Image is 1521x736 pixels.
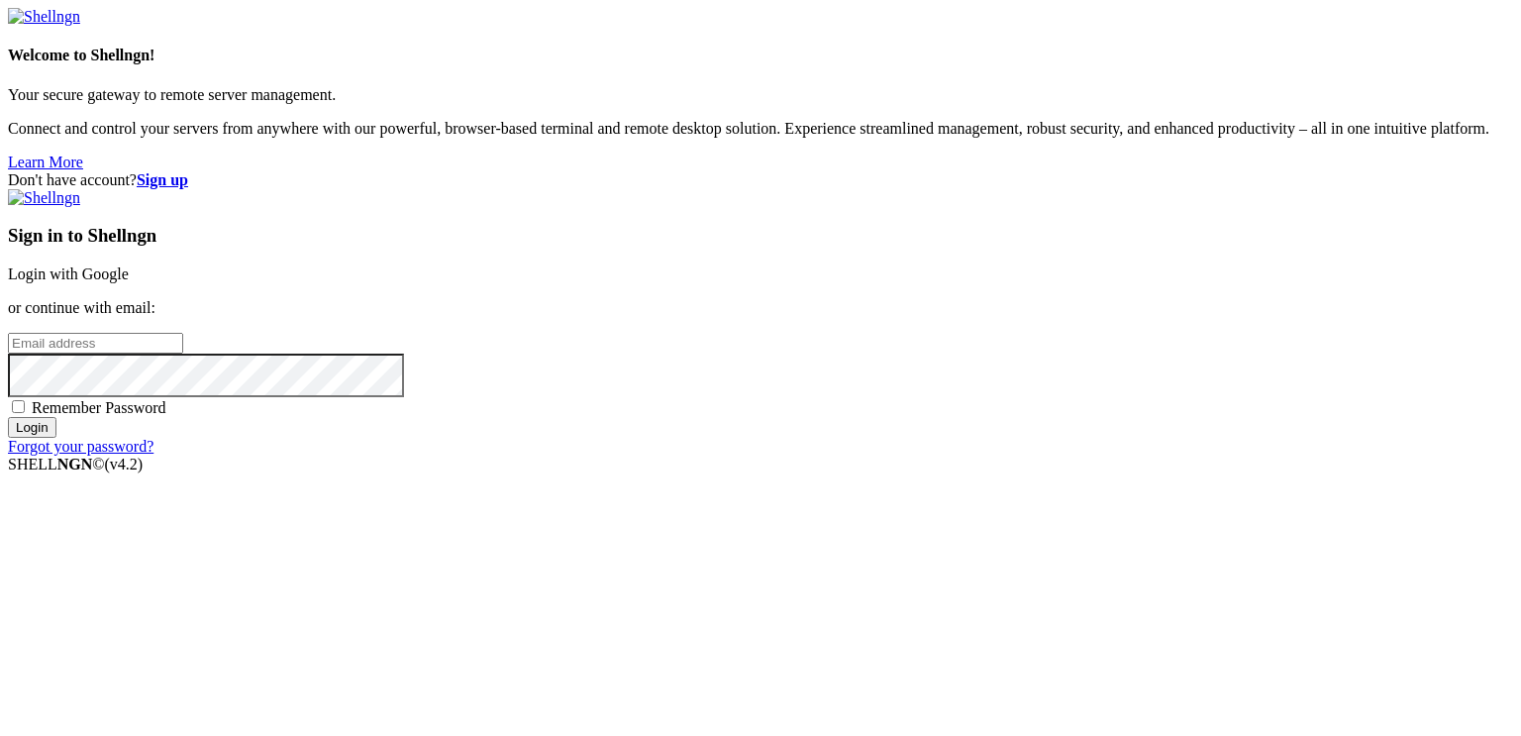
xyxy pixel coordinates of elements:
[8,438,153,455] a: Forgot your password?
[8,333,183,354] input: Email address
[8,456,143,473] span: SHELL ©
[57,456,93,473] b: NGN
[32,399,166,416] span: Remember Password
[8,154,83,170] a: Learn More
[8,189,80,207] img: Shellngn
[8,225,1513,247] h3: Sign in to Shellngn
[8,8,80,26] img: Shellngn
[105,456,144,473] span: 4.2.0
[8,265,129,282] a: Login with Google
[12,400,25,413] input: Remember Password
[8,417,56,438] input: Login
[137,171,188,188] a: Sign up
[8,86,1513,104] p: Your secure gateway to remote server management.
[8,120,1513,138] p: Connect and control your servers from anywhere with our powerful, browser-based terminal and remo...
[8,47,1513,64] h4: Welcome to Shellngn!
[8,299,1513,317] p: or continue with email:
[8,171,1513,189] div: Don't have account?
